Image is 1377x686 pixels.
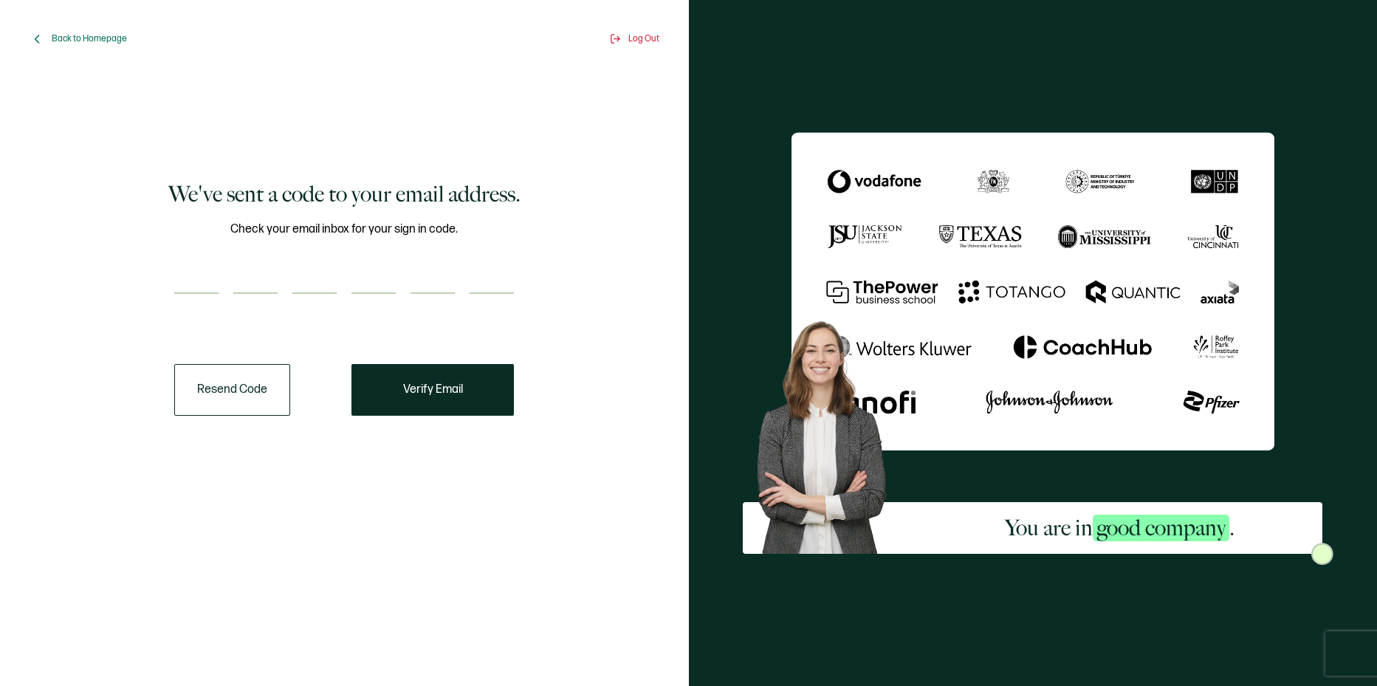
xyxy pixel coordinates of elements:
[351,364,514,416] button: Verify Email
[403,384,463,396] span: Verify Email
[743,309,917,554] img: Sertifier Signup - You are in <span class="strong-h">good company</span>. Hero
[628,33,659,44] span: Log Out
[1093,515,1229,541] span: good company
[52,33,127,44] span: Back to Homepage
[791,132,1274,451] img: Sertifier We've sent a code to your email address.
[168,179,521,209] h1: We've sent a code to your email address.
[230,220,458,239] span: Check your email inbox for your sign in code.
[1311,543,1333,565] img: Sertifier Signup
[174,364,290,416] button: Resend Code
[1005,513,1235,543] h2: You are in .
